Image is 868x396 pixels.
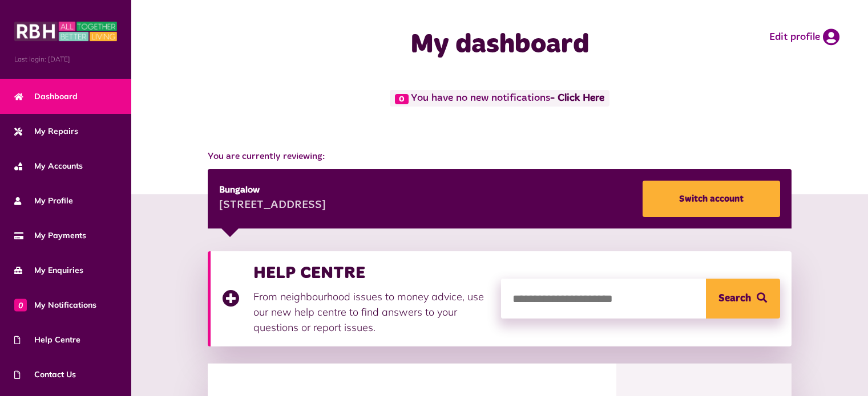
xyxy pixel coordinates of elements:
span: My Profile [14,195,73,207]
a: Switch account [643,181,780,217]
button: Search [706,279,780,319]
h1: My dashboard [327,28,673,62]
span: 0 [395,94,409,104]
span: My Enquiries [14,264,83,276]
span: My Notifications [14,299,96,311]
span: My Payments [14,230,86,242]
div: [STREET_ADDRESS] [219,197,326,214]
p: From neighbourhood issues to money advice, use our new help centre to find answers to your questi... [253,289,490,335]
span: Help Centre [14,334,80,346]
span: You have no new notifications [390,90,609,107]
div: Bungalow [219,183,326,197]
span: My Repairs [14,125,78,137]
span: Search [718,279,751,319]
img: MyRBH [14,20,117,43]
a: - Click Here [550,93,604,104]
span: My Accounts [14,160,83,172]
span: Dashboard [14,91,78,103]
span: Last login: [DATE] [14,54,117,64]
span: You are currently reviewing: [208,150,791,164]
a: Edit profile [769,28,839,46]
span: 0 [14,299,27,311]
h3: HELP CENTRE [253,263,490,283]
span: Contact Us [14,369,76,381]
